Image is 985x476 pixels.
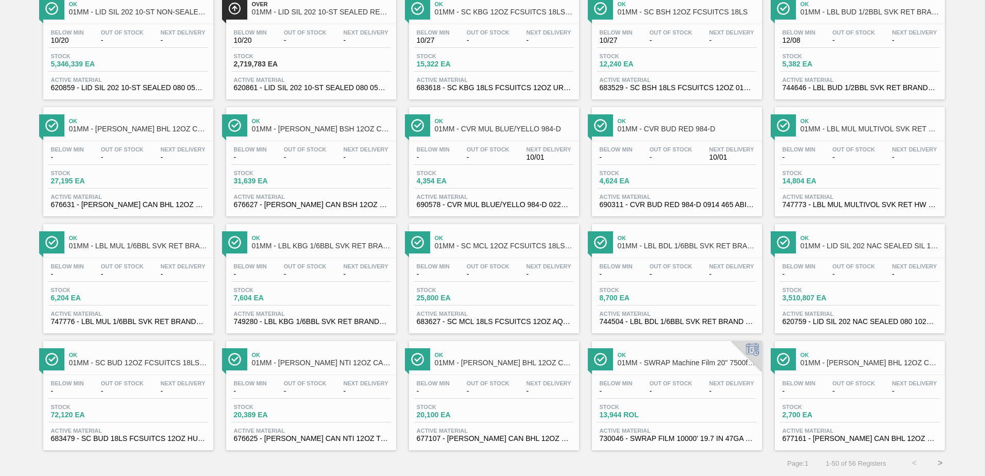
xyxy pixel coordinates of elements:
span: 20,389 EA [234,411,306,419]
img: Ícone [777,2,790,15]
span: Stock [234,404,306,410]
span: 10/20 [51,37,84,44]
span: 4,624 EA [600,177,672,185]
img: Ícone [411,353,424,366]
span: Below Min [51,146,84,152]
span: 744646 - LBL BUD 1/2BBL SVK RET BRAND 5.0% PAPER [783,84,937,92]
span: Stock [417,53,489,59]
span: Active Material [600,311,754,317]
span: - [161,270,206,278]
span: - [101,270,144,278]
span: 1 - 50 of 56 Registers [824,460,886,467]
span: Ok [69,352,208,358]
span: - [417,387,450,395]
span: 31,639 EA [234,177,306,185]
span: Out Of Stock [650,263,692,269]
span: Below Min [600,29,633,36]
span: Out Of Stock [101,380,144,386]
span: Out Of Stock [833,380,875,386]
span: Next Delivery [709,146,754,152]
span: - [467,37,510,44]
a: ÍconeOk01MM - [PERSON_NAME] BHL 12OZ CAN 30/12 CAN PK FARMING PROMOBelow Min-Out Of Stock-Next De... [767,333,950,450]
span: Next Delivery [892,263,937,269]
span: 14,804 EA [783,177,855,185]
span: 747776 - LBL MUL 1/6BBL SVK RET BRAND PPS 0220 #4 [51,318,206,326]
span: Next Delivery [161,29,206,36]
span: Ok [435,1,574,7]
img: Ícone [594,119,607,132]
span: Out Of Stock [467,146,510,152]
span: Below Min [51,263,84,269]
span: 01MM - LBL KBG 1/6BBL SVK RET BRAND PPS #4 [252,242,391,250]
span: Next Delivery [344,380,388,386]
img: Ícone [594,353,607,366]
span: Next Delivery [161,146,206,152]
span: Stock [783,404,855,410]
a: ÍconeOk01MM - LBL MUL 1/6BBL SVK RET BRAND PPS #4Below Min-Out Of Stock-Next Delivery-Stock6,204 ... [36,216,218,333]
span: Below Min [600,146,633,152]
span: Stock [51,287,123,293]
span: Active Material [783,428,937,434]
span: Active Material [417,428,571,434]
span: 2,719,783 EA [234,60,306,68]
span: - [467,270,510,278]
span: - [344,387,388,395]
span: Stock [783,170,855,176]
span: - [344,37,388,44]
span: - [833,387,875,395]
span: - [650,387,692,395]
span: Next Delivery [527,29,571,36]
span: 676625 - CARR CAN NTI 12OZ TWNSTK 30/12 CAN 0123 [234,435,388,443]
span: Ok [618,118,757,124]
span: Next Delivery [344,263,388,269]
span: 01MM - CARR BSH 12OZ CAN CAN PK 12/12 CAN [252,125,391,133]
a: ÍconeOk01MM - SC MCL 12OZ FCSUITCS 18LS AQUEOUS COATINGBelow Min-Out Of Stock-Next Delivery-Stock... [401,216,584,333]
span: Stock [600,404,672,410]
img: Ícone [228,119,241,132]
img: Ícone [594,2,607,15]
span: 01MM - LBL BUD 1/2BBL SVK RET BRAND PAPER #4 5.0% [801,8,940,16]
span: - [527,37,571,44]
span: - [234,270,267,278]
a: ÍconeOk01MM - [PERSON_NAME] NTI 12OZ CAN TWNSTK 30/12 CANBelow Min-Out Of Stock-Next Delivery-Sto... [218,333,401,450]
span: 01MM - CVR BUD RED 984-D [618,125,757,133]
span: Ok [69,118,208,124]
span: 01MM - LBL MUL MULTIVOL SVK RET HW PPS #3 5.0% [801,125,940,133]
span: Out Of Stock [833,29,875,36]
img: Ícone [45,353,58,366]
span: 01MM - LID SIL 202 NAC SEALED SIL 1021 [801,242,940,250]
span: Active Material [51,311,206,317]
span: Stock [783,53,855,59]
span: Below Min [600,263,633,269]
span: 730046 - SWRAP FILM 10000' 19.7 IN 47GA MACH NO S [600,435,754,443]
span: Page : 1 [787,460,808,467]
span: Active Material [51,194,206,200]
span: 01MM - LID SIL 202 10-ST NON-SEALED 088 0824 SI [69,8,208,16]
span: Stock [600,170,672,176]
span: Stock [51,53,123,59]
span: - [892,387,937,395]
span: Below Min [417,380,450,386]
img: Ícone [228,2,241,15]
span: - [467,154,510,161]
span: 10/01 [527,154,571,161]
span: 10/27 [417,37,450,44]
span: Next Delivery [892,29,937,36]
a: ÍconeOk01MM - CVR BUD RED 984-DBelow Min-Out Of Stock-Next Delivery10/01Stock4,624 EAActive Mater... [584,99,767,216]
span: Below Min [417,146,450,152]
span: 72,120 EA [51,411,123,419]
span: 3,510,807 EA [783,294,855,302]
span: 10/27 [600,37,633,44]
span: Active Material [600,194,754,200]
span: Next Delivery [161,263,206,269]
span: Ok [252,235,391,241]
span: Stock [417,287,489,293]
span: 2,700 EA [783,411,855,419]
span: 01MM - SC BUD 12OZ FCSUITCS 18LS AQUEOUS COATING [69,359,208,367]
span: - [234,154,267,161]
span: 13,944 ROL [600,411,672,419]
a: ÍconeOk01MM - [PERSON_NAME] BHL 12OZ CAN TWNSTK 30/12 CAN AQUEOUSBelow Min-Out Of Stock-Next Deli... [401,333,584,450]
span: Out Of Stock [101,263,144,269]
span: Below Min [234,380,267,386]
span: Stock [600,53,672,59]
